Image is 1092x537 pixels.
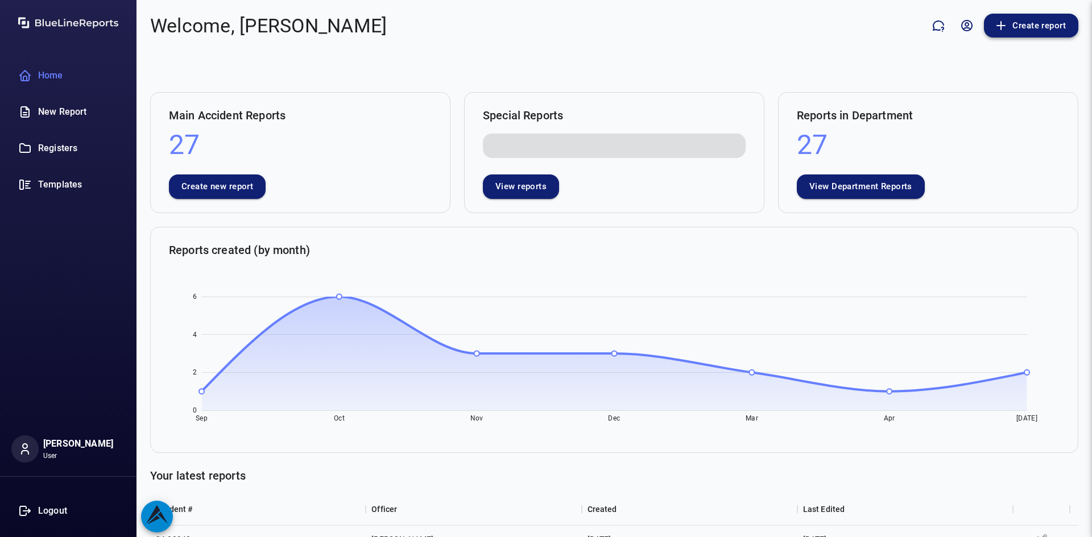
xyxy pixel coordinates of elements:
[150,14,387,38] h4: Welcome, [PERSON_NAME]
[11,101,116,123] div: New Report
[11,499,116,522] div: Logout
[193,406,197,414] tspan: 0
[746,414,758,422] tspan: Mar
[11,17,125,28] img: logo-BWR9Satr.png
[884,414,895,422] tspan: Apr
[43,451,113,461] p: User
[169,174,266,198] button: Create new report
[797,493,1013,525] div: Last Edited
[43,437,113,451] p: [PERSON_NAME]
[582,493,797,525] div: Created
[169,241,1060,259] h6: Reports created (by month)
[193,293,197,301] tspan: 6
[11,173,116,196] div: Templates
[334,414,345,422] tspan: Oct
[608,414,620,422] tspan: Dec
[196,414,208,422] tspan: Sep
[984,14,1078,38] button: Create report
[169,124,432,165] p: 27
[483,106,746,124] h6: Special Reports
[797,174,925,198] button: View Department Reports
[803,493,845,525] div: Last Edited
[366,493,581,525] div: Officer
[371,493,397,525] div: Officer
[11,137,116,160] div: Registers
[483,174,559,198] button: View reports
[470,414,483,422] tspan: Nov
[1016,414,1037,422] tspan: [DATE]
[193,368,197,376] tspan: 2
[588,493,617,525] div: Created
[141,501,173,532] button: add
[797,106,1060,124] h6: Reports in Department
[797,124,1060,165] p: 27
[150,493,366,525] div: Incident #
[150,467,1078,485] h6: Your latest reports
[11,64,116,87] div: Home
[169,106,432,124] h6: Main Accident Reports
[193,330,197,338] tspan: 4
